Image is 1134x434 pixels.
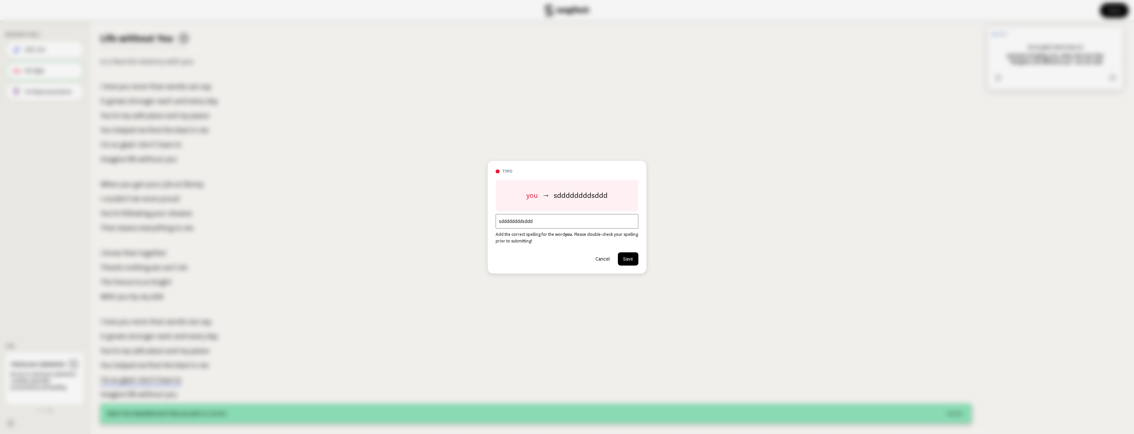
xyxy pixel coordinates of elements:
p: Add the correct spelling for the word . Please double-check your spelling prior to submitting! [496,231,638,244]
h3: typo [502,169,638,174]
button: Save [618,252,638,266]
button: Cancel [590,252,615,266]
strong: you [565,232,572,237]
input: Add correct spelling here [496,214,638,229]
